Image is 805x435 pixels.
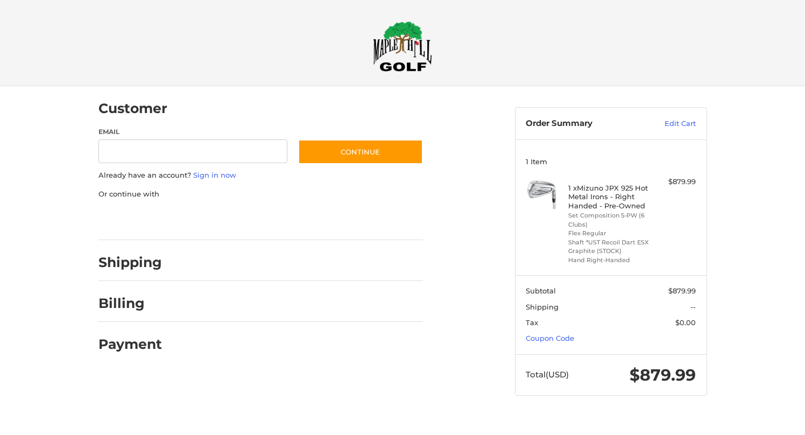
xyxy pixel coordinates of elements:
img: Maple Hill Golf [373,21,432,72]
span: $879.99 [668,286,696,295]
iframe: Google Customer Reviews [716,406,805,435]
li: Shaft *UST Recoil Dart ESX Graphite (STOCK) [568,238,651,256]
a: Coupon Code [526,334,574,342]
iframe: PayPal-paypal [95,210,175,229]
h2: Customer [98,100,167,117]
h2: Billing [98,295,161,312]
span: Tax [526,318,538,327]
button: Continue [298,139,423,164]
li: Hand Right-Handed [568,256,651,265]
a: Sign in now [193,171,236,179]
iframe: PayPal-venmo [277,210,358,229]
p: Or continue with [98,189,423,200]
h2: Shipping [98,254,162,271]
span: Total (USD) [526,369,569,380]
h2: Payment [98,336,162,353]
span: Shipping [526,303,559,311]
span: Subtotal [526,286,556,295]
label: Email [98,127,288,137]
h4: 1 x Mizuno JPX 925 Hot Metal Irons - Right Handed - Pre-Owned [568,184,651,210]
li: Flex Regular [568,229,651,238]
a: Edit Cart [641,118,696,129]
div: $879.99 [653,177,696,187]
span: -- [690,303,696,311]
h3: 1 Item [526,157,696,166]
h3: Order Summary [526,118,641,129]
p: Already have an account? [98,170,423,181]
span: $0.00 [675,318,696,327]
iframe: PayPal-paylater [186,210,267,229]
span: $879.99 [630,365,696,385]
li: Set Composition 5-PW (6 Clubs) [568,211,651,229]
